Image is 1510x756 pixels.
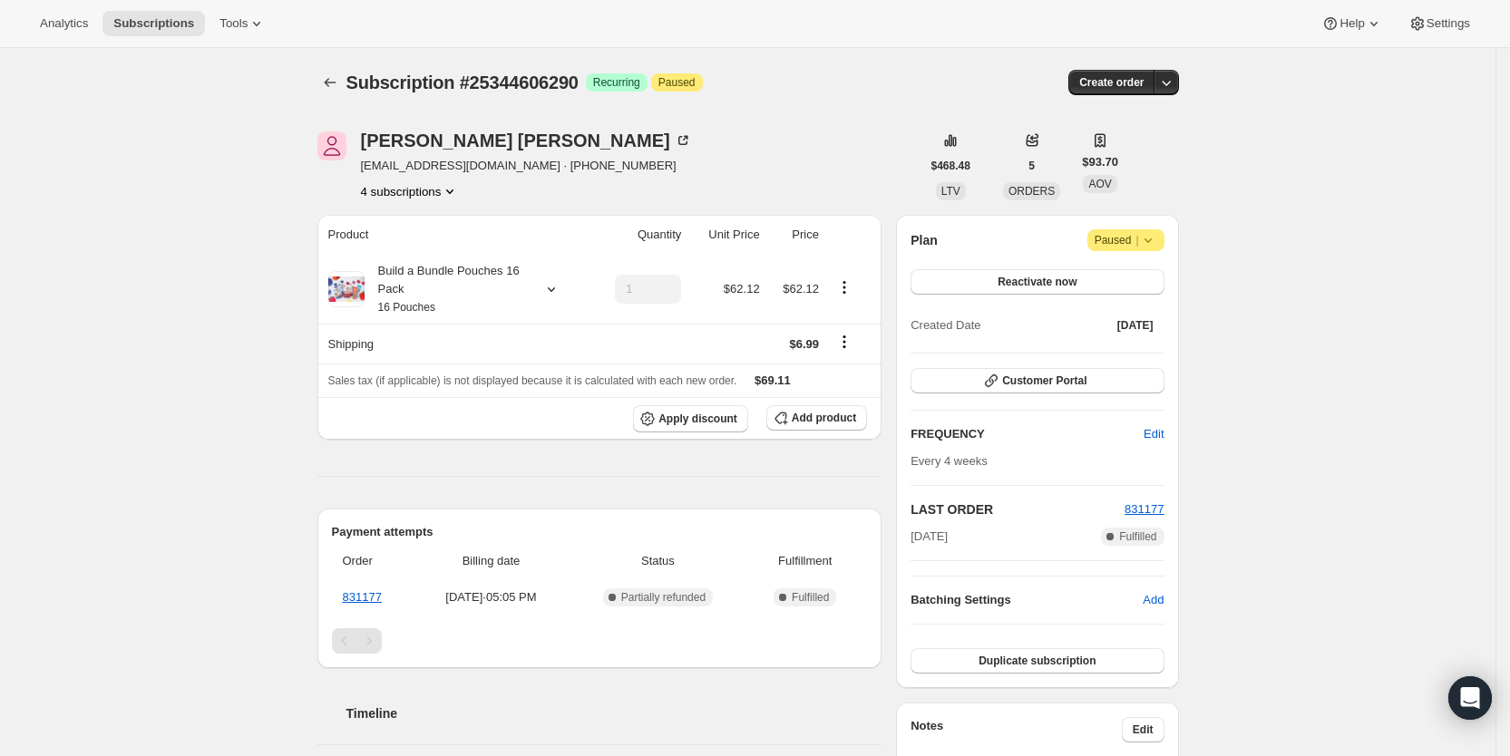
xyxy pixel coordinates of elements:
[1079,75,1144,90] span: Create order
[573,552,744,570] span: Status
[941,185,960,198] span: LTV
[911,316,980,334] span: Created Date
[332,541,415,581] th: Order
[754,552,856,570] span: Fulfillment
[1088,178,1111,190] span: AOV
[1310,11,1393,36] button: Help
[911,368,1164,393] button: Customer Portal
[1018,153,1046,179] button: 5
[209,11,277,36] button: Tools
[658,412,737,426] span: Apply discount
[792,590,829,605] span: Fulfilled
[317,324,590,363] th: Shipping
[420,588,561,606] span: [DATE] · 05:05 PM
[102,11,205,36] button: Subscriptions
[911,231,938,249] h2: Plan
[921,153,981,179] button: $468.48
[1028,159,1035,173] span: 5
[1448,676,1492,720] div: Open Intercom Messenger
[830,277,859,297] button: Product actions
[1082,153,1118,171] span: $93.70
[332,523,868,541] h2: Payment attempts
[1144,425,1164,443] span: Edit
[911,269,1164,295] button: Reactivate now
[1398,11,1481,36] button: Settings
[1143,591,1164,609] span: Add
[1125,500,1164,519] button: 831177
[1119,529,1156,544] span: Fulfilled
[911,454,988,468] span: Every 4 weeks
[1117,318,1154,333] span: [DATE]
[765,215,824,255] th: Price
[792,411,856,425] span: Add product
[1340,16,1364,31] span: Help
[755,373,791,387] span: $69.11
[346,704,882,722] h2: Timeline
[1133,420,1174,449] button: Edit
[29,11,99,36] button: Analytics
[219,16,248,31] span: Tools
[766,405,867,431] button: Add product
[911,648,1164,674] button: Duplicate subscription
[911,591,1143,609] h6: Batching Settings
[361,157,692,175] span: [EMAIL_ADDRESS][DOMAIN_NAME] · [PHONE_NUMBER]
[346,73,579,92] span: Subscription #25344606290
[1068,70,1154,95] button: Create order
[979,654,1096,668] span: Duplicate subscription
[1135,233,1138,247] span: |
[830,332,859,352] button: Shipping actions
[633,405,748,432] button: Apply discount
[361,182,460,200] button: Product actions
[911,500,1125,519] h2: LAST ORDER
[420,552,561,570] span: Billing date
[343,590,382,604] a: 831177
[113,16,194,31] span: Subscriptions
[998,275,1076,289] span: Reactivate now
[378,301,435,314] small: 16 Pouches
[931,159,970,173] span: $468.48
[911,425,1144,443] h2: FREQUENCY
[328,374,737,387] span: Sales tax (if applicable) is not displayed because it is calculated with each new order.
[317,70,343,95] button: Subscriptions
[1008,185,1055,198] span: ORDERS
[1122,717,1164,742] button: Edit
[1002,373,1086,388] span: Customer Portal
[724,282,760,296] span: $62.12
[687,215,765,255] th: Unit Price
[589,215,687,255] th: Quantity
[317,215,590,255] th: Product
[658,75,696,90] span: Paused
[783,282,819,296] span: $62.12
[40,16,88,31] span: Analytics
[911,528,948,546] span: [DATE]
[1125,502,1164,516] a: 831177
[789,337,819,351] span: $6.99
[332,628,868,654] nav: Pagination
[1132,586,1174,615] button: Add
[317,131,346,160] span: Olivia Kesterson
[1106,313,1164,338] button: [DATE]
[365,262,528,316] div: Build a Bundle Pouches 16 Pack
[1095,231,1157,249] span: Paused
[1133,722,1154,737] span: Edit
[361,131,692,150] div: [PERSON_NAME] [PERSON_NAME]
[1427,16,1470,31] span: Settings
[593,75,640,90] span: Recurring
[911,717,1122,742] h3: Notes
[621,590,706,605] span: Partially refunded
